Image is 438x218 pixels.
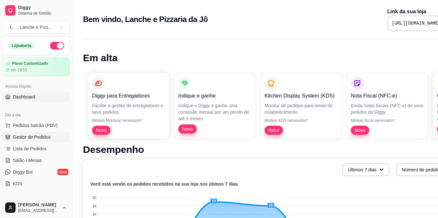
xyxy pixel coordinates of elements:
[18,5,67,11] span: Diggy
[351,102,424,115] p: Emita notas fiscais (NFC-e) do seus pedidos do Diggy
[351,92,424,100] p: Nota Fiscal (NFC-e)
[20,24,52,30] div: Lanche e Pizz ...
[3,132,70,142] a: Gestor de Pedidos
[3,3,70,18] a: DiggySistema de Gestão
[351,118,424,123] p: Módulo fiscal necessário*
[13,145,47,152] span: Lista de Pedidos
[3,155,70,166] a: Salão / Mesas
[261,73,342,139] button: Kitchen Display System (KDS)Monitor de pedidos para áreas do estabelecimentoMódulo KDS necessário...
[178,92,252,100] p: Indique e ganhe
[13,134,51,140] span: Gestor de Pedidos
[347,73,428,139] button: Nota Fiscal (NFC-e)Emita notas fiscais (NFC-e) do seus pedidos do DiggyMódulo fiscal necessário*Novo
[266,127,282,133] span: Novo
[50,42,64,50] button: Alterar Status
[3,120,70,131] button: Pedidos balcão (PDV)
[92,118,165,123] p: Módulo Motoboy necessário*
[93,127,109,133] span: Novo
[18,208,59,213] span: [EMAIL_ADDRESS][DOMAIN_NAME]
[3,143,70,154] a: Lista de Pedidos
[11,67,27,73] article: até 19/10
[265,92,338,100] p: Kitchen Display System (KDS)
[8,42,35,49] div: Loja aberta
[3,178,70,189] a: KDS
[92,204,96,208] tspan: 18
[18,202,59,208] span: [PERSON_NAME]
[92,92,165,100] p: Diggy para Entregadores
[13,180,22,187] span: KDS
[92,102,165,115] p: Facilite a gestão de entregadores e seus pedidos.
[13,94,35,100] span: Dashboard
[3,167,70,177] a: Diggy Botnovo
[3,197,70,207] div: Catálogo
[3,81,70,92] div: Acesso Rápido
[174,73,255,139] button: Indique e ganheIndique o Diggy e ganhe uma comissão mensal por um perído de até 3 mesesNovo
[12,61,48,66] article: Plano Customizado
[8,24,15,30] span: L
[3,21,70,34] button: Select a team
[92,212,96,216] tspan: 16
[3,110,70,120] div: Dia a dia
[13,122,58,129] span: Pedidos balcão (PDV)
[3,200,70,215] button: [PERSON_NAME][EMAIL_ADDRESS][DOMAIN_NAME]
[83,14,208,25] h2: Bem vindo, Lanche e Pizzaria da Jô
[88,73,169,139] button: Diggy para EntregadoresFacilite a gestão de entregadores e seus pedidos.Módulo Motoboy necessário...
[92,196,96,200] tspan: 20
[178,102,252,122] p: Indique o Diggy e ganhe uma comissão mensal por um perído de até 3 meses
[265,118,338,123] p: Módulo KDS necessário*
[13,169,33,175] span: Diggy Bot
[13,157,42,164] span: Salão / Mesas
[342,163,390,176] button: Últimos 7 dias
[180,126,195,132] span: Novo
[3,58,70,76] a: Plano Customizadoaté 19/10
[18,11,67,16] span: Sistema de Gestão
[265,102,338,115] p: Monitor de pedidos para áreas do estabelecimento
[3,92,70,102] a: Dashboard
[90,181,238,187] text: Você está vendo os pedidos recebidos na sua loja nos útimos 7 dias
[352,127,368,133] span: Novo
